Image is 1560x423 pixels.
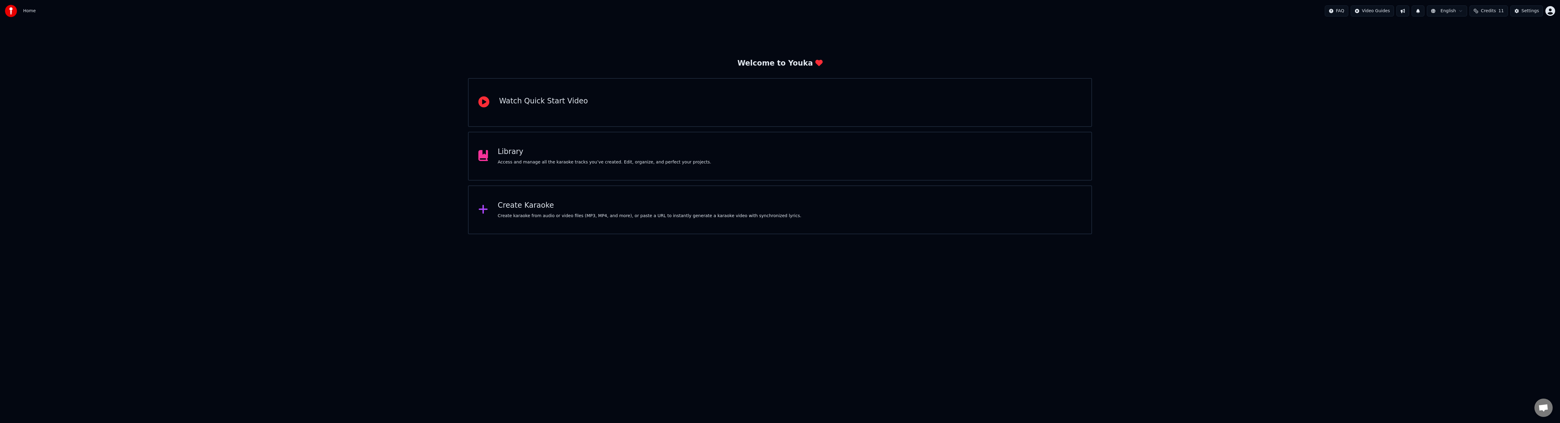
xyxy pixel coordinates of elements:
[737,59,823,68] div: Welcome to Youka
[1522,8,1539,14] div: Settings
[498,201,801,210] div: Create Karaoke
[1481,8,1496,14] span: Credits
[1325,5,1348,16] button: FAQ
[23,8,36,14] nav: breadcrumb
[5,5,17,17] img: youka
[1498,8,1504,14] span: 11
[1534,399,1553,417] a: Open chat
[23,8,36,14] span: Home
[1510,5,1543,16] button: Settings
[1470,5,1508,16] button: Credits11
[498,159,711,165] div: Access and manage all the karaoke tracks you’ve created. Edit, organize, and perfect your projects.
[498,147,711,157] div: Library
[499,96,588,106] div: Watch Quick Start Video
[498,213,801,219] div: Create karaoke from audio or video files (MP3, MP4, and more), or paste a URL to instantly genera...
[1351,5,1394,16] button: Video Guides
